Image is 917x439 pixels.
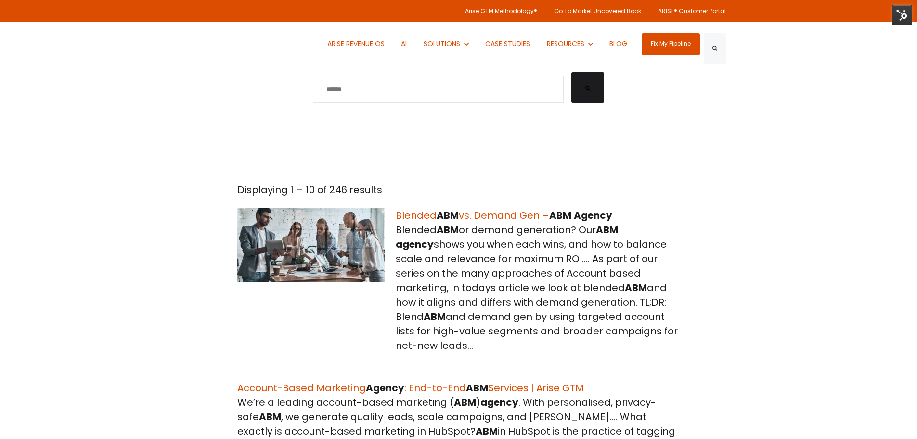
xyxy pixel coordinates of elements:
[366,381,404,395] span: Agency
[571,72,604,103] button: Search
[396,209,612,222] a: BlendedABMvs. Demand Gen –ABM Agency
[416,22,476,67] button: SOLUTIONS
[424,310,446,323] span: ABM
[603,22,635,67] a: BLOG
[625,281,647,294] span: ABM
[642,33,700,55] a: Fix My Pipeline
[396,209,612,222] hnan: Blended vs. Demand Gen –
[396,223,680,353] p: Blended or demand generation? Our shows you when each wins, and how to balance scale and relevanc...
[394,22,414,67] a: AI
[320,22,392,67] a: ARISE REVENUE OS
[454,396,476,409] span: ABM
[478,22,538,67] a: CASE STUDIES
[547,39,584,49] span: RESOURCES
[424,39,460,49] span: SOLUTIONS
[549,209,571,222] span: ABM
[704,33,726,64] button: Search
[437,223,459,237] span: ABM
[237,381,584,395] a: Account-Based MarketingAgency: End-to-EndABMServices | Arise GTM
[892,5,912,25] img: HubSpot Tools Menu Toggle
[396,238,434,251] span: agency
[320,22,634,67] nav: Desktop navigation
[237,183,680,197] p: Displaying 1 – 10 of 246 results
[313,76,564,103] input: This is a search field with an auto-suggest feature attached.
[259,410,281,424] span: ABM
[540,22,600,67] button: RESOURCES
[480,396,518,409] span: agency
[596,223,618,237] span: ABM
[237,381,584,395] hnan: Account-Based Marketing : End-to-End Services | Arise GTM
[437,209,459,222] span: ABM
[466,381,488,395] span: ABM
[192,33,211,55] img: ARISE GTM logo (1) white
[476,425,498,438] span: ABM
[574,209,612,222] span: Agency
